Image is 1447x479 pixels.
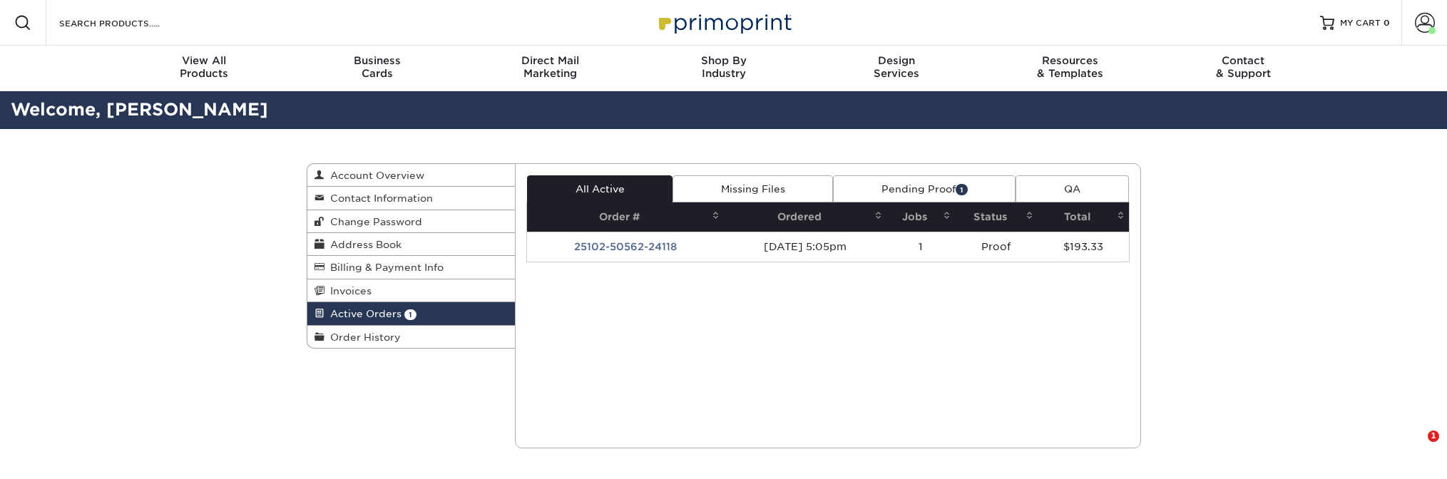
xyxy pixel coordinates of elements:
[307,326,516,348] a: Order History
[673,175,833,202] a: Missing Files
[404,309,416,320] span: 1
[886,232,955,262] td: 1
[1038,202,1129,232] th: Total
[1384,18,1390,28] span: 0
[1038,232,1129,262] td: $193.33
[637,54,810,67] span: Shop By
[637,54,810,80] div: Industry
[464,54,637,67] span: Direct Mail
[307,164,516,187] a: Account Overview
[833,175,1016,202] a: Pending Proof1
[955,232,1038,262] td: Proof
[290,54,464,80] div: Cards
[307,187,516,210] a: Contact Information
[724,202,887,232] th: Ordered
[810,54,983,80] div: Services
[307,233,516,256] a: Address Book
[983,54,1157,80] div: & Templates
[290,54,464,67] span: Business
[324,216,422,227] span: Change Password
[956,184,968,195] span: 1
[464,46,637,91] a: Direct MailMarketing
[653,7,795,38] img: Primoprint
[1340,17,1381,29] span: MY CART
[637,46,810,91] a: Shop ByIndustry
[324,308,402,319] span: Active Orders
[324,192,433,204] span: Contact Information
[324,262,444,273] span: Billing & Payment Info
[324,331,401,343] span: Order History
[324,285,372,297] span: Invoices
[324,239,402,250] span: Address Book
[527,202,724,232] th: Order #
[58,14,197,31] input: SEARCH PRODUCTS.....
[886,202,955,232] th: Jobs
[324,170,424,181] span: Account Overview
[1157,54,1330,67] span: Contact
[810,54,983,67] span: Design
[290,46,464,91] a: BusinessCards
[527,232,724,262] td: 25102-50562-24118
[1157,54,1330,80] div: & Support
[307,279,516,302] a: Invoices
[307,302,516,325] a: Active Orders 1
[118,46,291,91] a: View AllProducts
[307,256,516,279] a: Billing & Payment Info
[724,232,887,262] td: [DATE] 5:05pm
[307,210,516,233] a: Change Password
[1157,46,1330,91] a: Contact& Support
[527,175,673,202] a: All Active
[1428,431,1439,442] span: 1
[118,54,291,80] div: Products
[464,54,637,80] div: Marketing
[1016,175,1128,202] a: QA
[810,46,983,91] a: DesignServices
[983,46,1157,91] a: Resources& Templates
[1399,431,1433,465] iframe: Intercom live chat
[118,54,291,67] span: View All
[983,54,1157,67] span: Resources
[955,202,1038,232] th: Status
